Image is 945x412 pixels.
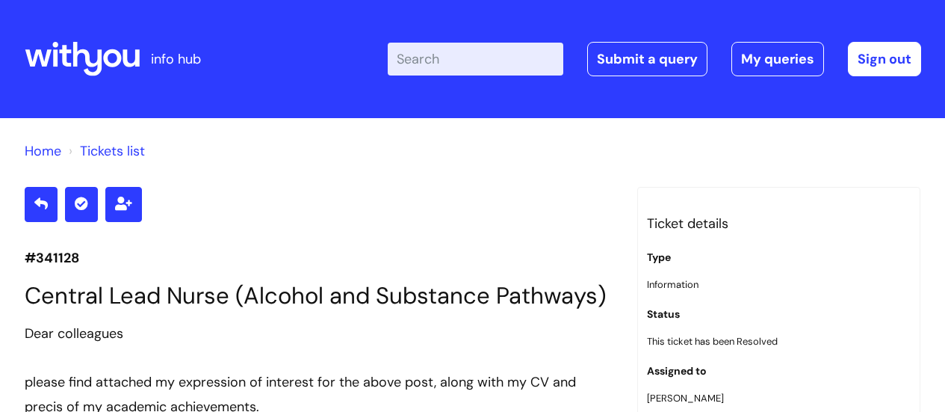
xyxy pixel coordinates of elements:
label: Type [647,251,671,264]
li: Tickets list [65,139,145,163]
h1: Central Lead Nurse (Alcohol and Substance Pathways) [25,282,615,310]
label: Assigned to [647,365,707,378]
a: Sign out [848,42,921,76]
a: My queries [731,42,824,76]
h3: Ticket details [647,212,911,236]
a: Tickets list [80,142,145,160]
p: This ticket has been Resolved [647,333,911,350]
label: Status [647,308,680,321]
a: Home [25,142,61,160]
li: Solution home [25,139,61,163]
p: [PERSON_NAME] [647,390,911,407]
p: Information [647,276,911,293]
input: Search [388,43,563,76]
p: #341128 [25,246,615,270]
p: info hub [151,47,201,71]
div: Dear colleagues [25,322,615,345]
a: Submit a query [587,42,707,76]
div: | - [388,42,921,76]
